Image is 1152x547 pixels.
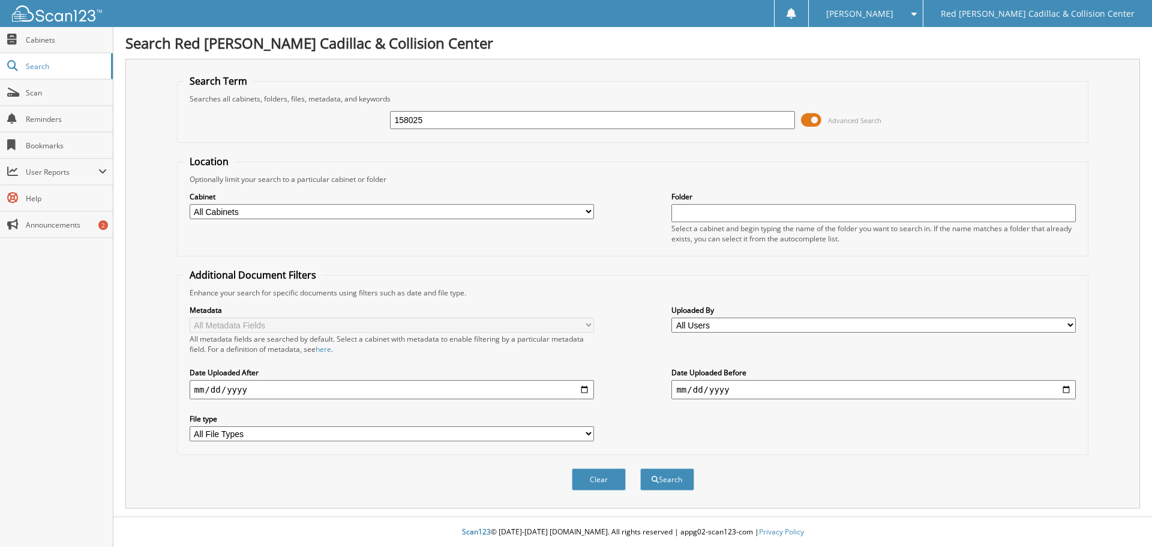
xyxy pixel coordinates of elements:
[572,468,626,491] button: Clear
[184,174,1082,184] div: Optionally limit your search to a particular cabinet or folder
[828,116,881,125] span: Advanced Search
[190,380,594,399] input: start
[671,192,1076,202] label: Folder
[98,220,108,230] div: 2
[941,10,1135,17] span: Red [PERSON_NAME] Cadillac & Collision Center
[671,380,1076,399] input: end
[190,334,594,354] div: All metadata fields are searched by default. Select a cabinet with metadata to enable filtering b...
[671,367,1076,378] label: Date Uploaded Before
[1092,489,1152,547] iframe: Chat Widget
[826,10,893,17] span: [PERSON_NAME]
[190,305,594,315] label: Metadata
[184,155,235,168] legend: Location
[759,527,804,537] a: Privacy Policy
[190,367,594,378] label: Date Uploaded After
[26,114,107,124] span: Reminders
[26,61,105,71] span: Search
[316,344,331,354] a: here
[125,33,1140,53] h1: Search Red [PERSON_NAME] Cadillac & Collision Center
[671,305,1076,315] label: Uploaded By
[26,167,98,177] span: User Reports
[184,268,322,282] legend: Additional Document Filters
[26,35,107,45] span: Cabinets
[671,223,1076,244] div: Select a cabinet and begin typing the name of the folder you want to search in. If the name match...
[26,193,107,204] span: Help
[640,468,694,491] button: Search
[26,220,107,230] span: Announcements
[184,288,1082,298] div: Enhance your search for specific documents using filters such as date and file type.
[26,88,107,98] span: Scan
[113,518,1152,547] div: © [DATE]-[DATE] [DOMAIN_NAME]. All rights reserved | appg02-scan123-com |
[26,141,107,151] span: Bookmarks
[184,74,253,88] legend: Search Term
[190,192,594,202] label: Cabinet
[12,5,102,22] img: scan123-logo-white.svg
[462,527,491,537] span: Scan123
[190,414,594,424] label: File type
[184,94,1082,104] div: Searches all cabinets, folders, files, metadata, and keywords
